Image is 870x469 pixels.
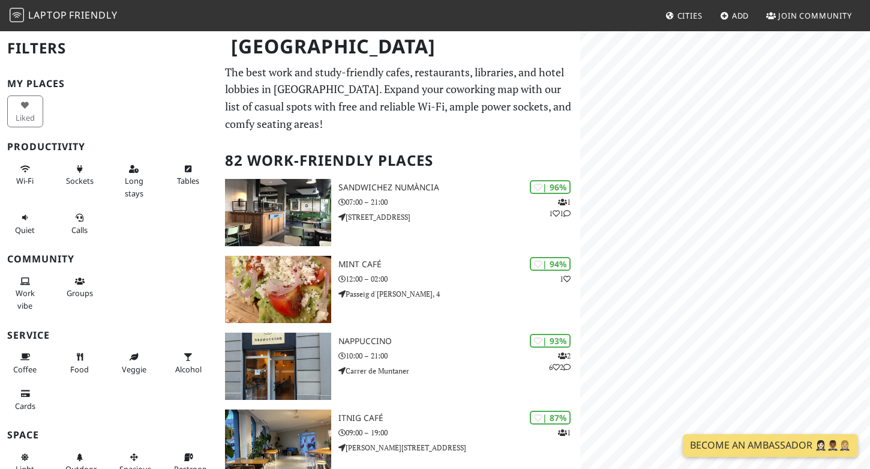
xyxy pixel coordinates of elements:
a: Join Community [761,5,857,26]
h3: Mint Café [338,259,580,270]
img: Mint Café [225,256,331,323]
button: Cards [7,384,43,416]
p: The best work and study-friendly cafes, restaurants, libraries, and hotel lobbies in [GEOGRAPHIC_... [225,64,573,133]
p: 2 6 2 [549,350,571,373]
span: Group tables [67,288,93,298]
button: Coffee [7,347,43,379]
span: Power sockets [66,175,94,186]
span: Food [70,364,89,375]
h3: Nappuccino [338,336,580,346]
div: | 94% [530,257,571,271]
p: 10:00 – 21:00 [338,350,580,362]
span: Friendly [69,8,117,22]
span: Long stays [125,175,143,198]
span: Quiet [15,225,35,235]
span: Stable Wi-Fi [16,175,34,186]
span: Credit cards [15,401,35,411]
p: 1 [560,273,571,285]
h2: Filters [7,30,211,67]
span: People working [16,288,35,310]
p: [STREET_ADDRESS] [338,211,580,223]
h2: 82 Work-Friendly Places [225,142,573,179]
img: LaptopFriendly [10,8,24,22]
div: | 87% [530,411,571,425]
button: Calls [62,208,98,240]
button: Wi-Fi [7,159,43,191]
button: Work vibe [7,271,43,315]
button: Sockets [62,159,98,191]
img: SandwiChez Numància [225,179,331,246]
span: Work-friendly tables [177,175,199,186]
div: | 96% [530,180,571,194]
p: Passeig d'[PERSON_NAME], 4 [338,288,580,300]
span: Join Community [778,10,852,21]
span: Video/audio calls [71,225,88,235]
button: Alcohol [170,347,206,379]
a: LaptopFriendly LaptopFriendly [10,5,118,26]
a: Nappuccino | 93% 262 Nappuccino 10:00 – 21:00 Carrer de Muntaner [218,333,580,400]
h3: Productivity [7,141,211,153]
span: Laptop [28,8,67,22]
span: Veggie [122,364,146,375]
h3: SandwiChez Numància [338,183,580,193]
a: Mint Café | 94% 1 Mint Café 12:00 – 02:00 Passeig d'[PERSON_NAME], 4 [218,256,580,323]
button: Food [62,347,98,379]
h3: Itnig Café [338,413,580,423]
a: Become an Ambassador 🤵🏻‍♀️🤵🏾‍♂️🤵🏼‍♀️ [683,434,858,457]
h3: Space [7,429,211,441]
p: 12:00 – 02:00 [338,273,580,285]
h3: Community [7,253,211,265]
a: SandwiChez Numància | 96% 111 SandwiChez Numància 07:00 – 21:00 [STREET_ADDRESS] [218,179,580,246]
span: Coffee [13,364,37,375]
span: Add [732,10,749,21]
p: 1 1 1 [549,196,571,219]
h1: [GEOGRAPHIC_DATA] [221,30,578,63]
button: Groups [62,271,98,303]
a: Add [715,5,754,26]
p: Carrer de Muntaner [338,365,580,377]
a: Cities [661,5,707,26]
p: 09:00 – 19:00 [338,427,580,438]
p: 07:00 – 21:00 [338,196,580,208]
img: Nappuccino [225,333,331,400]
button: Veggie [116,347,152,379]
div: | 93% [530,334,571,348]
button: Long stays [116,159,152,203]
p: [PERSON_NAME][STREET_ADDRESS] [338,442,580,453]
h3: Service [7,330,211,341]
button: Tables [170,159,206,191]
h3: My Places [7,78,211,89]
p: 1 [558,427,571,438]
span: Cities [677,10,703,21]
button: Quiet [7,208,43,240]
span: Alcohol [175,364,202,375]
